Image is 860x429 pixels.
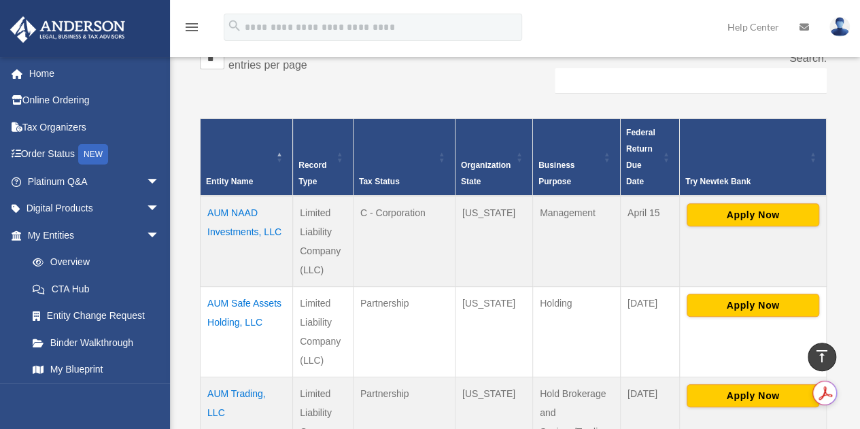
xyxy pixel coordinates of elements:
a: Binder Walkthrough [19,329,173,356]
a: Digital Productsarrow_drop_down [10,195,180,222]
th: Business Purpose: Activate to sort [532,118,620,196]
a: Online Ordering [10,87,180,114]
th: Record Type: Activate to sort [293,118,354,196]
td: Holding [532,286,620,377]
th: Try Newtek Bank : Activate to sort [679,118,826,196]
td: AUM NAAD Investments, LLC [201,196,293,287]
img: User Pic [829,17,850,37]
td: [US_STATE] [455,286,532,377]
td: [US_STATE] [455,196,532,287]
a: vertical_align_top [808,343,836,371]
a: Overview [19,249,167,276]
a: Tax Organizers [10,114,180,141]
a: CTA Hub [19,275,173,303]
td: C - Corporation [353,196,455,287]
span: Tax Status [359,177,400,186]
div: Try Newtek Bank [685,173,806,190]
th: Organization State: Activate to sort [455,118,532,196]
a: Order StatusNEW [10,141,180,169]
div: NEW [78,144,108,165]
i: menu [184,19,200,35]
td: AUM Safe Assets Holding, LLC [201,286,293,377]
i: vertical_align_top [814,348,830,364]
button: Apply Now [687,384,819,407]
th: Entity Name: Activate to invert sorting [201,118,293,196]
a: My Entitiesarrow_drop_down [10,222,173,249]
span: Business Purpose [538,160,574,186]
a: Entity Change Request [19,303,173,330]
span: arrow_drop_down [146,168,173,196]
a: My Blueprint [19,356,173,383]
span: arrow_drop_down [146,195,173,223]
span: Organization State [461,160,511,186]
span: Record Type [298,160,326,186]
i: search [227,18,242,33]
td: Partnership [353,286,455,377]
td: Management [532,196,620,287]
td: [DATE] [620,286,679,377]
a: menu [184,24,200,35]
span: arrow_drop_down [146,222,173,250]
button: Apply Now [687,203,819,226]
th: Tax Status: Activate to sort [353,118,455,196]
button: Apply Now [687,294,819,317]
span: Entity Name [206,177,253,186]
label: Search: [789,52,827,64]
td: Limited Liability Company (LLC) [293,196,354,287]
a: Home [10,60,180,87]
label: entries per page [228,59,307,71]
th: Federal Return Due Date: Activate to sort [620,118,679,196]
img: Anderson Advisors Platinum Portal [6,16,129,43]
span: Federal Return Due Date [626,128,655,186]
a: Tax Due Dates [19,383,173,410]
td: April 15 [620,196,679,287]
a: Platinum Q&Aarrow_drop_down [10,168,180,195]
td: Limited Liability Company (LLC) [293,286,354,377]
